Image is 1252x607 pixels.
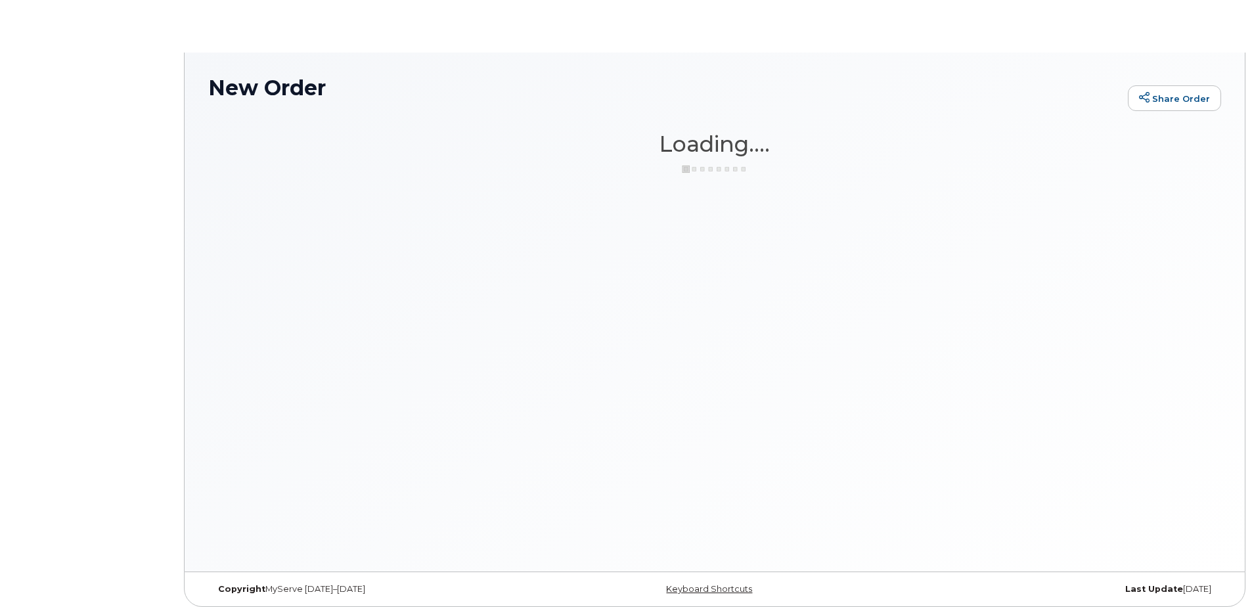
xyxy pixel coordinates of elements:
strong: Last Update [1125,584,1183,594]
a: Share Order [1128,85,1221,112]
a: Keyboard Shortcuts [666,584,752,594]
h1: Loading.... [208,132,1221,156]
img: ajax-loader-3a6953c30dc77f0bf724df975f13086db4f4c1262e45940f03d1251963f1bf2e.gif [682,164,748,174]
strong: Copyright [218,584,265,594]
h1: New Order [208,76,1121,99]
div: MyServe [DATE]–[DATE] [208,584,546,595]
div: [DATE] [883,584,1221,595]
